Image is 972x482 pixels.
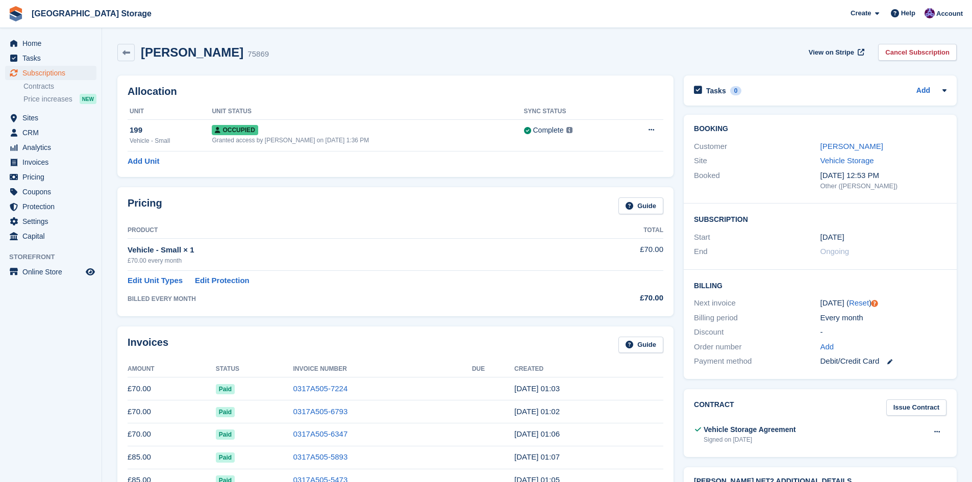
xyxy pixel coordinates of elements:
[901,8,915,18] span: Help
[128,337,168,353] h2: Invoices
[23,82,96,91] a: Contracts
[577,292,663,304] div: £70.00
[216,361,293,377] th: Status
[694,246,820,258] div: End
[566,127,572,133] img: icon-info-grey-7440780725fd019a000dd9b08b2336e03edf1995a4989e88bcd33f0948082b44.svg
[694,125,946,133] h2: Booking
[916,85,930,97] a: Add
[694,214,946,224] h2: Subscription
[23,93,96,105] a: Price increases NEW
[5,155,96,169] a: menu
[694,232,820,243] div: Start
[694,297,820,309] div: Next invoice
[809,47,854,58] span: View on Stripe
[84,266,96,278] a: Preview store
[694,326,820,338] div: Discount
[28,5,156,22] a: [GEOGRAPHIC_DATA] Storage
[212,125,258,135] span: Occupied
[820,356,946,367] div: Debit/Credit Card
[22,170,84,184] span: Pricing
[293,429,348,438] a: 0317A505-6347
[524,104,621,120] th: Sync Status
[128,294,577,303] div: BILLED EVERY MONTH
[128,197,162,214] h2: Pricing
[80,94,96,104] div: NEW
[820,181,946,191] div: Other ([PERSON_NAME])
[820,326,946,338] div: -
[22,140,84,155] span: Analytics
[533,125,564,136] div: Complete
[694,170,820,191] div: Booked
[22,199,84,214] span: Protection
[293,361,472,377] th: Invoice Number
[128,86,663,97] h2: Allocation
[5,214,96,229] a: menu
[514,452,560,461] time: 2025-05-15 00:07:22 UTC
[5,140,96,155] a: menu
[694,280,946,290] h2: Billing
[293,384,348,393] a: 0317A505-7224
[130,136,212,145] div: Vehicle - Small
[216,384,235,394] span: Paid
[293,407,348,416] a: 0317A505-6793
[694,141,820,153] div: Customer
[128,256,577,265] div: £70.00 every month
[22,185,84,199] span: Coupons
[22,51,84,65] span: Tasks
[8,6,23,21] img: stora-icon-8386f47178a22dfd0bd8f6a31ec36ba5ce8667c1dd55bd0f319d3a0aa187defe.svg
[694,312,820,324] div: Billing period
[936,9,963,19] span: Account
[5,229,96,243] a: menu
[5,66,96,80] a: menu
[851,8,871,18] span: Create
[514,384,560,393] time: 2025-08-15 00:03:17 UTC
[820,232,844,243] time: 2025-03-15 00:00:00 UTC
[925,8,935,18] img: Hollie Harvey
[22,36,84,50] span: Home
[694,399,734,416] h2: Contract
[886,399,946,416] a: Issue Contract
[820,247,850,256] span: Ongoing
[216,452,235,463] span: Paid
[5,199,96,214] a: menu
[128,400,216,423] td: £70.00
[577,222,663,239] th: Total
[577,238,663,270] td: £70.00
[128,156,159,167] a: Add Unit
[706,86,726,95] h2: Tasks
[216,429,235,440] span: Paid
[514,361,663,377] th: Created
[22,155,84,169] span: Invoices
[704,435,796,444] div: Signed on [DATE]
[195,275,250,287] a: Edit Protection
[694,155,820,167] div: Site
[9,252,102,262] span: Storefront
[5,265,96,279] a: menu
[293,452,348,461] a: 0317A505-5893
[22,229,84,243] span: Capital
[212,136,524,145] div: Granted access by [PERSON_NAME] on [DATE] 1:36 PM
[849,298,869,307] a: Reset
[22,66,84,80] span: Subscriptions
[128,275,183,287] a: Edit Unit Types
[5,185,96,199] a: menu
[820,341,834,353] a: Add
[22,265,84,279] span: Online Store
[694,356,820,367] div: Payment method
[5,170,96,184] a: menu
[730,86,742,95] div: 0
[820,142,883,150] a: [PERSON_NAME]
[216,407,235,417] span: Paid
[212,104,524,120] th: Unit Status
[5,125,96,140] a: menu
[5,36,96,50] a: menu
[22,111,84,125] span: Sites
[820,297,946,309] div: [DATE] ( )
[805,44,866,61] a: View on Stripe
[820,170,946,182] div: [DATE] 12:53 PM
[472,361,514,377] th: Due
[820,156,874,165] a: Vehicle Storage
[704,424,796,435] div: Vehicle Storage Agreement
[141,45,243,59] h2: [PERSON_NAME]
[23,94,72,104] span: Price increases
